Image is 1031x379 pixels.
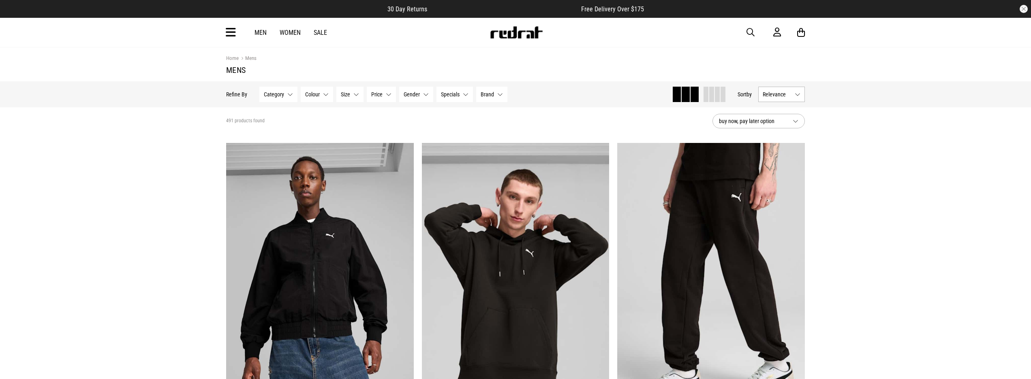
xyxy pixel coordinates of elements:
[259,87,297,102] button: Category
[264,91,284,98] span: Category
[226,91,247,98] p: Refine By
[255,29,267,36] a: Men
[226,65,805,75] h1: Mens
[239,55,257,63] a: Mens
[441,91,460,98] span: Specials
[399,87,433,102] button: Gender
[404,91,420,98] span: Gender
[481,91,494,98] span: Brand
[6,3,31,28] button: Open LiveChat chat widget
[747,91,752,98] span: by
[280,29,301,36] a: Women
[305,91,320,98] span: Colour
[367,87,396,102] button: Price
[443,5,565,13] iframe: Customer reviews powered by Trustpilot
[719,116,786,126] span: buy now, pay later option
[476,87,507,102] button: Brand
[581,5,644,13] span: Free Delivery Over $175
[738,89,752,99] button: Sortby
[763,91,791,98] span: Relevance
[314,29,327,36] a: Sale
[490,26,543,38] img: Redrat logo
[301,87,333,102] button: Colour
[371,91,383,98] span: Price
[712,114,805,128] button: buy now, pay later option
[226,55,239,61] a: Home
[226,118,265,124] span: 491 products found
[387,5,427,13] span: 30 Day Returns
[336,87,364,102] button: Size
[436,87,473,102] button: Specials
[341,91,350,98] span: Size
[758,87,805,102] button: Relevance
